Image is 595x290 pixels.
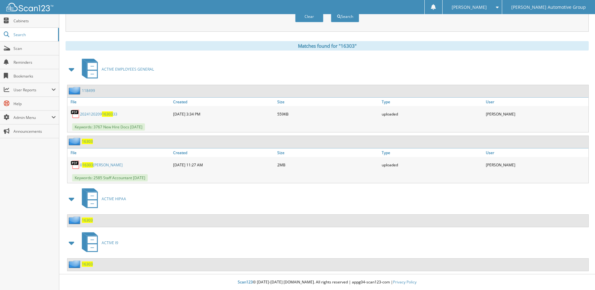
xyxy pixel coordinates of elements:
div: Matches found for "16303" [66,41,589,51]
a: Created [172,98,276,106]
div: 2MB [276,158,380,171]
span: Keywords: 3767 New Hire Docs [DATE] [72,123,145,131]
span: Scan [13,46,56,51]
div: [DATE] 3:34 PM [172,108,276,120]
span: Announcements [13,129,56,134]
span: [PERSON_NAME] Automotive Group [511,5,586,9]
a: Privacy Policy [393,279,417,285]
span: Search [13,32,55,37]
button: Search [331,11,359,22]
img: folder2.png [69,87,82,94]
a: File [67,98,172,106]
span: ACTIVE I9 [102,240,118,245]
span: Keywords: 2585 Staff Accountant [DATE] [72,174,148,181]
span: Reminders [13,60,56,65]
a: 16303 [82,261,93,267]
span: Bookmarks [13,73,56,79]
a: Type [380,148,484,157]
a: 16303 [82,217,93,223]
a: 16303 [82,139,93,144]
a: File [67,148,172,157]
a: ACTIVE HIPAA [78,186,126,211]
div: uploaded [380,108,484,120]
div: [PERSON_NAME] [484,108,588,120]
a: 016303[PERSON_NAME] [80,162,123,168]
a: Created [172,148,276,157]
a: User [484,148,588,157]
a: Type [380,98,484,106]
span: Admin Menu [13,115,51,120]
a: Size [276,148,380,157]
img: folder2.png [69,260,82,268]
a: ACTIVE EMPLOYEES GENERAL [78,57,154,82]
a: 20241202091630333 [80,111,117,117]
div: [DATE] 11:27 AM [172,158,276,171]
iframe: Chat Widget [564,260,595,290]
div: © [DATE]-[DATE] [DOMAIN_NAME]. All rights reserved | appg04-scan123-com | [59,275,595,290]
span: [PERSON_NAME] [452,5,487,9]
span: 16303 [82,162,93,168]
span: User Reports [13,87,51,93]
span: Cabinets [13,18,56,24]
a: ACTIVE I9 [78,230,118,255]
span: ACTIVE HIPAA [102,196,126,201]
span: ACTIVE EMPLOYEES GENERAL [102,67,154,72]
img: PDF.png [71,109,80,119]
span: Scan123 [238,279,253,285]
div: 559KB [276,108,380,120]
img: folder2.png [69,216,82,224]
button: Clear [295,11,323,22]
span: Help [13,101,56,106]
img: PDF.png [71,160,80,169]
div: uploaded [380,158,484,171]
a: 118499 [82,88,95,93]
span: 16303 [102,111,113,117]
a: Size [276,98,380,106]
img: folder2.png [69,137,82,145]
a: User [484,98,588,106]
div: [PERSON_NAME] [484,158,588,171]
img: scan123-logo-white.svg [6,3,53,11]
